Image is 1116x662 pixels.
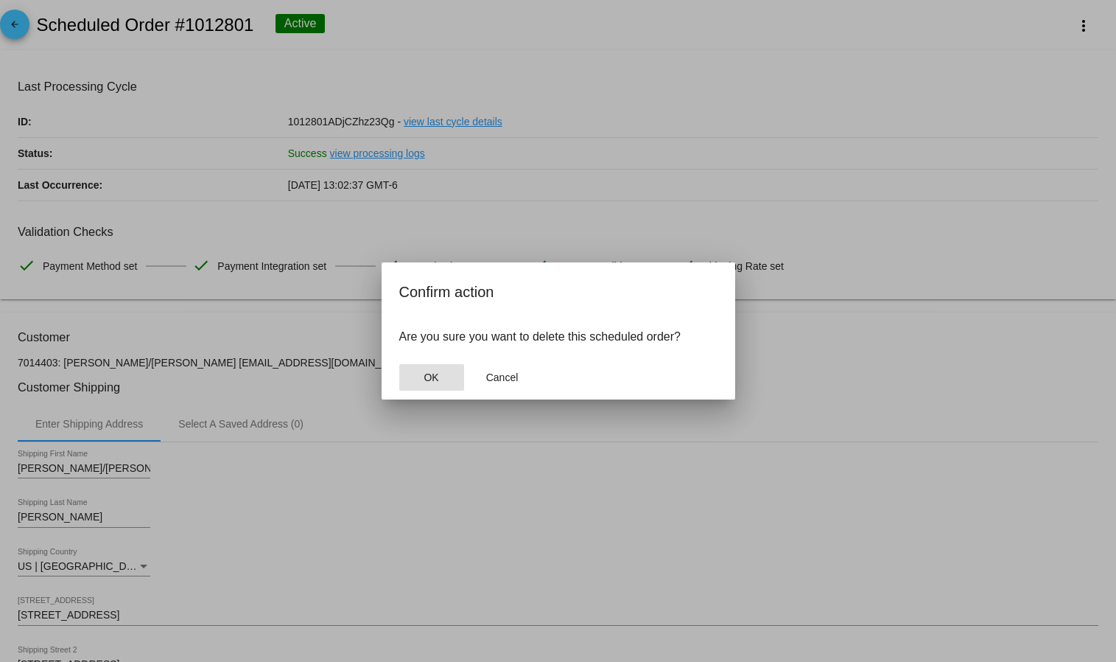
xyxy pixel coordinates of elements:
p: Are you sure you want to delete this scheduled order? [399,330,717,344]
span: OK [424,372,438,383]
span: Cancel [486,372,519,383]
button: Close dialog [470,364,535,391]
button: Close dialog [399,364,464,391]
h2: Confirm action [399,280,717,304]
